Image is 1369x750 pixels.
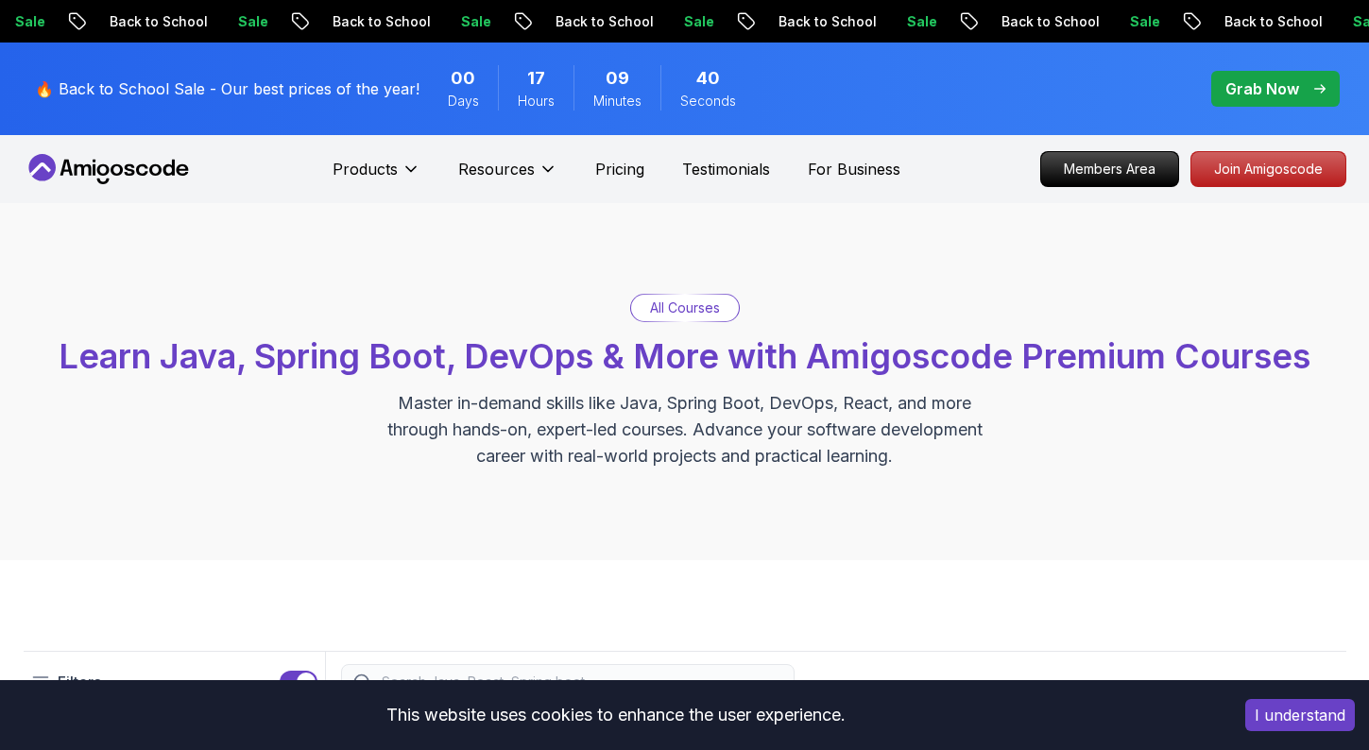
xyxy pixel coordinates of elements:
[659,12,719,31] p: Sale
[1041,152,1178,186] p: Members Area
[1040,151,1179,187] a: Members Area
[593,92,642,111] span: Minutes
[333,158,420,196] button: Products
[14,694,1217,736] div: This website uses cookies to enhance the user experience.
[680,92,736,111] span: Seconds
[58,671,101,693] p: Filters
[333,158,398,180] p: Products
[696,65,720,92] span: 40 Seconds
[682,158,770,180] a: Testimonials
[650,298,720,317] p: All Courses
[753,12,881,31] p: Back to School
[84,12,213,31] p: Back to School
[518,92,555,111] span: Hours
[527,65,545,92] span: 17 Hours
[59,335,1310,377] span: Learn Java, Spring Boot, DevOps & More with Amigoscode Premium Courses
[451,65,475,92] span: 0 Days
[1225,77,1299,100] p: Grab Now
[436,12,496,31] p: Sale
[881,12,942,31] p: Sale
[378,673,782,691] input: Search Java, React, Spring boot ...
[1199,12,1327,31] p: Back to School
[368,390,1002,469] p: Master in-demand skills like Java, Spring Boot, DevOps, React, and more through hands-on, expert-...
[458,158,557,196] button: Resources
[307,12,436,31] p: Back to School
[530,12,659,31] p: Back to School
[35,77,419,100] p: 🔥 Back to School Sale - Our best prices of the year!
[213,12,273,31] p: Sale
[976,12,1104,31] p: Back to School
[595,158,644,180] a: Pricing
[1191,152,1345,186] p: Join Amigoscode
[1245,699,1355,731] button: Accept cookies
[448,92,479,111] span: Days
[1190,151,1346,187] a: Join Amigoscode
[1104,12,1165,31] p: Sale
[808,158,900,180] a: For Business
[458,158,535,180] p: Resources
[606,65,629,92] span: 9 Minutes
